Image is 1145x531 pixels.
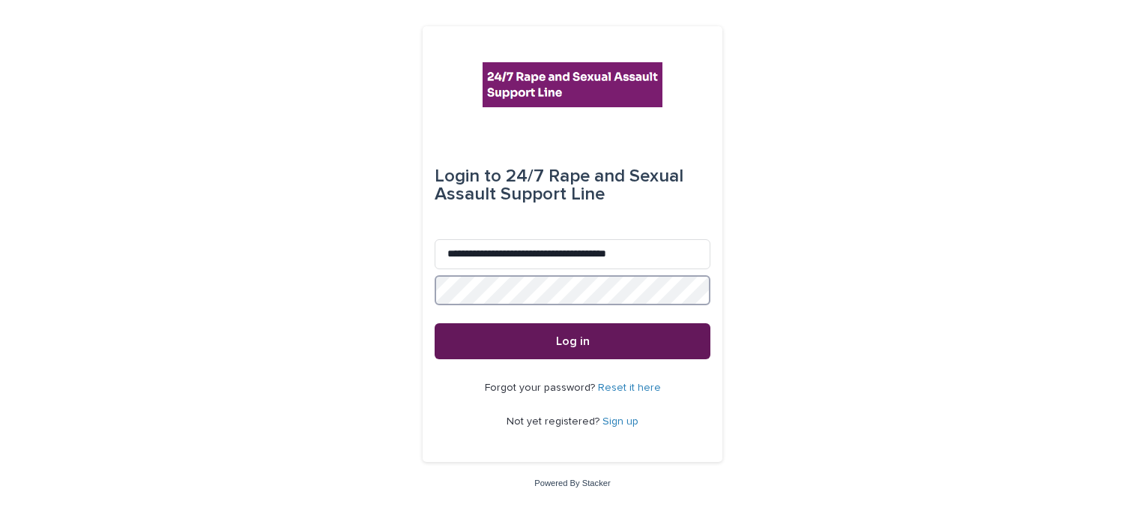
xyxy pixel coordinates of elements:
span: Log in [556,335,590,347]
span: Forgot your password? [485,382,598,393]
a: Reset it here [598,382,661,393]
div: 24/7 Rape and Sexual Assault Support Line [435,155,710,215]
span: Login to [435,167,501,185]
span: Not yet registered? [507,416,602,427]
a: Sign up [602,416,638,427]
img: rhQMoQhaT3yELyF149Cw [483,62,662,107]
a: Powered By Stacker [534,478,610,487]
button: Log in [435,323,710,359]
